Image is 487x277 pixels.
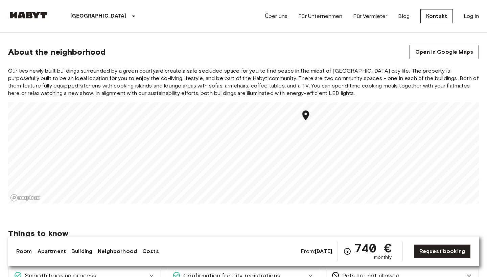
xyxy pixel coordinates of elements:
[8,228,479,238] span: Things to know
[398,12,410,20] a: Blog
[420,9,453,23] a: Kontakt
[410,45,479,59] a: Open in Google Maps
[374,254,392,261] span: monthly
[16,247,32,255] a: Room
[70,12,127,20] p: [GEOGRAPHIC_DATA]
[71,247,92,255] a: Building
[300,109,312,123] div: Map marker
[298,12,342,20] a: Für Unternehmen
[8,47,106,57] span: About the neighborhood
[8,12,49,19] img: Habyt
[98,247,137,255] a: Neighborhood
[343,247,351,255] svg: Check cost overview for full price breakdown. Please note that discounts apply to new joiners onl...
[354,242,392,254] span: 740 €
[8,102,479,204] canvas: Map
[315,248,332,254] b: [DATE]
[8,67,479,97] span: Our two newly built buildings surrounded by a green courtyard create a safe secluded space for yo...
[301,248,332,255] span: From:
[10,194,40,202] a: Mapbox logo
[464,12,479,20] a: Log in
[38,247,66,255] a: Apartment
[265,12,287,20] a: Über uns
[353,12,387,20] a: Für Vermieter
[142,247,159,255] a: Costs
[414,244,471,258] a: Request booking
